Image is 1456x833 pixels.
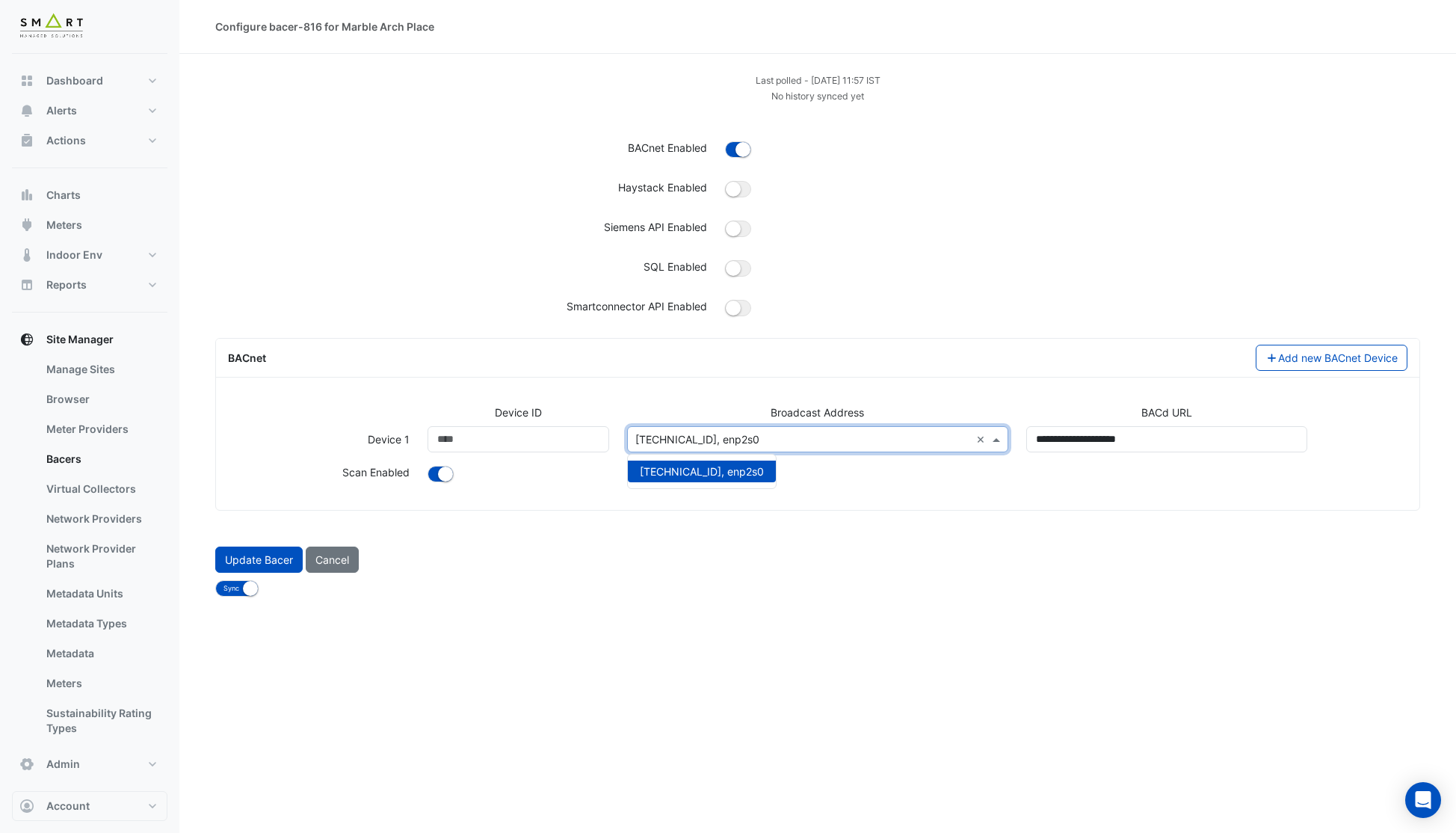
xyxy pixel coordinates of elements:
[215,19,434,34] div: Configure bacer-816 for Marble Arch Place
[228,351,266,364] span: BACnet
[19,248,34,262] app-icon: Indoor Env
[12,126,167,156] button: Actions
[342,464,410,480] label: Background scheduled scan enabled
[46,757,80,772] span: Admin
[46,103,77,118] span: Alerts
[19,133,34,148] app-icon: Actions
[12,325,167,354] button: Site Manager
[34,384,167,414] a: Browser
[306,547,359,573] button: Cancel
[215,547,303,573] button: Update Bacer
[12,66,167,96] button: Dashboard
[46,188,81,203] span: Charts
[34,609,167,639] a: Metadata Types
[1405,782,1441,818] div: Open Intercom Messenger
[771,405,864,420] label: Broadcast Address
[644,259,707,274] label: SQL Enabled
[19,757,34,772] app-icon: Admin
[18,12,85,42] img: Company Logo
[495,405,542,420] label: Device ID
[1141,405,1192,420] label: BACd URL
[19,188,34,203] app-icon: Charts
[12,270,167,300] button: Reports
[34,414,167,444] a: Meter Providers
[618,179,707,195] label: Haystack Enabled
[12,240,167,270] button: Indoor Env
[19,277,34,292] app-icon: Reports
[34,698,167,743] a: Sustainability Rating Types
[771,90,864,102] small: No history synced yet
[12,354,167,749] div: Site Manager
[46,277,87,292] span: Reports
[34,474,167,504] a: Virtual Collectors
[628,140,707,156] label: BACnet Enabled
[34,444,167,474] a: Bacers
[215,580,259,593] ui-switch: Sync Bacer after update is applied
[640,465,764,478] span: [TECHNICAL_ID], enp2s0
[19,218,34,233] app-icon: Meters
[34,534,167,579] a: Network Provider Plans
[976,431,989,447] span: Clear
[756,75,880,86] small: Tue 09-Sep-2025 11:57 BST
[34,639,167,668] a: Metadata
[34,668,167,698] a: Meters
[34,354,167,384] a: Manage Sites
[627,454,777,489] ng-dropdown-panel: Options list
[46,248,102,262] span: Indoor Env
[12,791,167,821] button: Account
[368,426,410,452] label: Device 1
[12,180,167,210] button: Charts
[19,73,34,88] app-icon: Dashboard
[12,210,167,240] button: Meters
[46,218,82,233] span: Meters
[46,73,103,88] span: Dashboard
[604,219,707,235] label: Siemens API Enabled
[46,332,114,347] span: Site Manager
[12,96,167,126] button: Alerts
[46,799,90,814] span: Account
[34,579,167,609] a: Metadata Units
[1256,345,1408,371] button: Add new BACnet Device
[34,504,167,534] a: Network Providers
[19,103,34,118] app-icon: Alerts
[567,298,707,314] label: Smartconnector API Enabled
[46,133,86,148] span: Actions
[12,749,167,779] button: Admin
[19,332,34,347] app-icon: Site Manager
